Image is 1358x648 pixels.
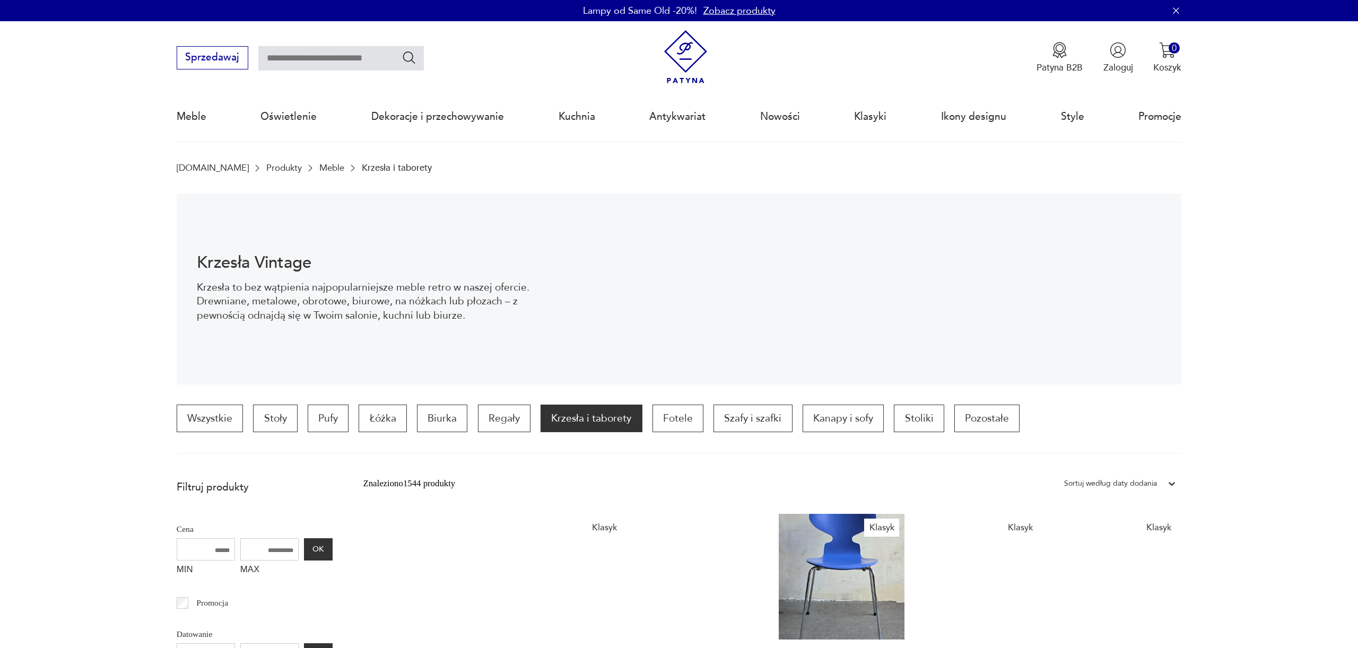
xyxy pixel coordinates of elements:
[652,405,703,432] a: Fotele
[941,92,1006,141] a: Ikony designu
[559,92,595,141] a: Kuchnia
[260,92,317,141] a: Oświetlenie
[177,405,243,432] a: Wszystkie
[266,163,302,173] a: Produkty
[1159,42,1176,58] img: Ikona koszyka
[1153,62,1181,74] p: Koszyk
[253,405,297,432] a: Stoły
[319,163,344,173] a: Meble
[1103,42,1133,74] button: Zaloguj
[1061,92,1084,141] a: Style
[659,30,712,84] img: Patyna - sklep z meblami i dekoracjami vintage
[1169,42,1180,54] div: 0
[177,92,206,141] a: Meble
[197,281,558,322] p: Krzesła to bez wątpienia najpopularniejsze meble retro w naszej ofercie. Drewniane, metalowe, obr...
[359,405,406,432] a: Łóżka
[478,405,530,432] a: Regały
[308,405,349,432] a: Pufy
[177,46,248,69] button: Sprzedawaj
[177,163,249,173] a: [DOMAIN_NAME]
[197,255,558,270] h1: Krzesła Vintage
[713,405,792,432] a: Szafy i szafki
[649,92,706,141] a: Antykwariat
[1051,42,1068,58] img: Ikona medalu
[583,4,697,17] p: Lampy od Same Old -20%!
[240,561,299,581] label: MAX
[304,538,333,561] button: OK
[417,405,467,432] a: Biurka
[177,54,248,63] a: Sprzedawaj
[954,405,1020,432] a: Pozostałe
[1064,477,1157,491] div: Sortuj według daty dodania
[371,92,504,141] a: Dekoracje i przechowywanie
[703,4,776,17] a: Zobacz produkty
[579,194,1182,384] img: bc88ca9a7f9d98aff7d4658ec262dcea.jpg
[402,50,417,65] button: Szukaj
[177,480,333,494] p: Filtruj produkty
[854,92,886,141] a: Klasyki
[196,596,228,610] p: Promocja
[177,627,333,641] p: Datowanie
[1037,42,1083,74] button: Patyna B2B
[1037,42,1083,74] a: Ikona medaluPatyna B2B
[760,92,800,141] a: Nowości
[1138,92,1181,141] a: Promocje
[363,477,455,491] div: Znaleziono 1544 produkty
[1037,62,1083,74] p: Patyna B2B
[894,405,944,432] a: Stoliki
[1103,62,1133,74] p: Zaloguj
[177,561,235,581] label: MIN
[1110,42,1126,58] img: Ikonka użytkownika
[1153,42,1181,74] button: 0Koszyk
[541,405,642,432] a: Krzesła i taborety
[362,163,432,173] p: Krzesła i taborety
[177,522,333,536] p: Cena
[803,405,884,432] a: Kanapy i sofy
